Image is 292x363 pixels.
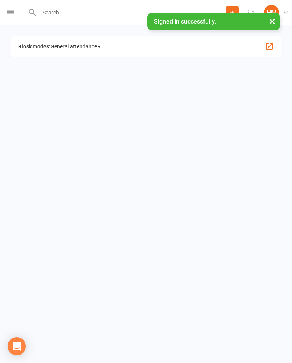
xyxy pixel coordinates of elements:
strong: Kiosk modes: [18,43,51,49]
span: Signed in successfully. [154,18,216,25]
span: General attendance [51,40,101,53]
input: Search... [37,7,226,18]
div: Open Intercom Messenger [8,337,26,355]
button: × [265,13,279,29]
div: HM [264,5,279,20]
